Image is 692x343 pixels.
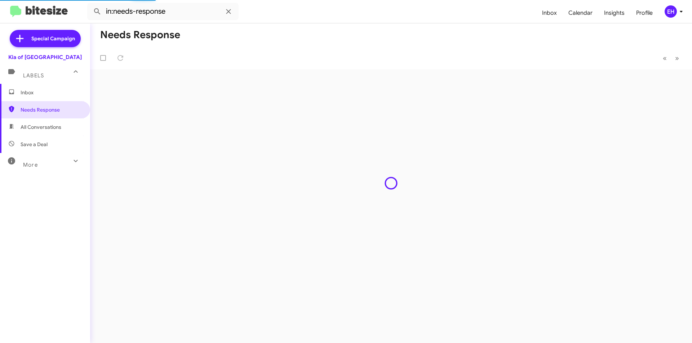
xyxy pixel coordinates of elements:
span: » [675,54,679,63]
button: Previous [658,51,671,66]
a: Calendar [563,3,598,23]
a: Profile [630,3,658,23]
input: Search [87,3,239,20]
span: Special Campaign [31,35,75,42]
span: All Conversations [21,123,61,131]
button: EH [658,5,684,18]
span: Save a Deal [21,141,48,148]
nav: Page navigation example [659,51,683,66]
a: Inbox [536,3,563,23]
button: Next [671,51,683,66]
h1: Needs Response [100,29,180,41]
span: Needs Response [21,106,82,113]
span: Labels [23,72,44,79]
div: EH [665,5,677,18]
span: More [23,162,38,168]
span: Inbox [21,89,82,96]
div: Kia of [GEOGRAPHIC_DATA] [8,54,82,61]
a: Insights [598,3,630,23]
a: Special Campaign [10,30,81,47]
span: « [663,54,667,63]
